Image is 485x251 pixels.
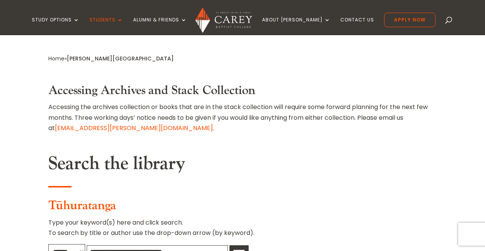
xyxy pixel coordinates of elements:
[48,153,436,179] h2: Search the library
[32,17,79,35] a: Study Options
[384,13,436,27] a: Apply Now
[195,7,252,33] img: Carey Baptist College
[55,124,213,132] a: [EMAIL_ADDRESS][PERSON_NAME][DOMAIN_NAME]
[48,217,436,244] p: Type your keyword(s) here and click search. To search by title or author use the drop-down arrow ...
[48,102,436,133] p: Accessing the archives collection or books that are in the stack collection will require some for...
[48,55,174,62] span: »
[67,55,174,62] span: [PERSON_NAME][GEOGRAPHIC_DATA]
[48,199,436,217] h3: Tūhuratanga
[48,83,436,102] h3: Accessing Archives and Stack Collection
[89,17,123,35] a: Students
[262,17,330,35] a: About [PERSON_NAME]
[340,17,374,35] a: Contact Us
[48,55,64,62] a: Home
[133,17,187,35] a: Alumni & Friends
